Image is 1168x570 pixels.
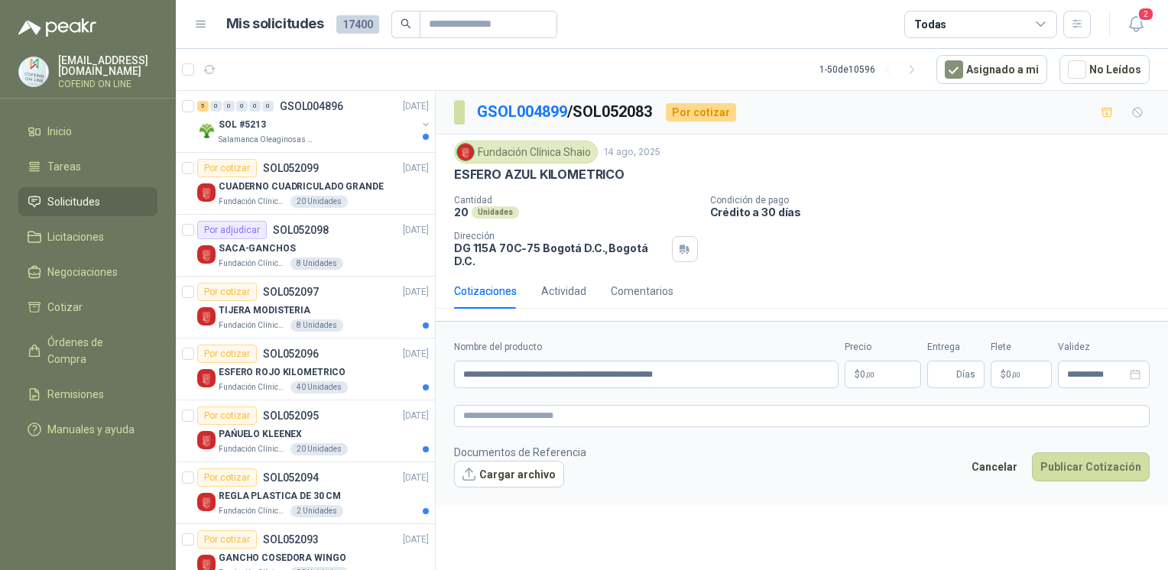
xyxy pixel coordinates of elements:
[454,206,469,219] p: 20
[273,225,329,235] p: SOL052098
[219,505,287,517] p: Fundación Clínica Shaio
[263,348,319,359] p: SOL052096
[176,462,435,524] a: Por cotizarSOL052094[DATE] Company LogoREGLA PLASTICA DE 30 CMFundación Clínica Shaio2 Unidades
[927,340,985,355] label: Entrega
[176,215,435,277] a: Por adjudicarSOL052098[DATE] Company LogoSACA-GANCHOSFundación Clínica Shaio8 Unidades
[197,530,257,549] div: Por cotizar
[263,163,319,173] p: SOL052099
[454,283,517,300] div: Cotizaciones
[18,18,96,37] img: Logo peakr
[176,277,435,338] a: Por cotizarSOL052097[DATE] Company LogoTIJERA MODISTERIAFundación Clínica Shaio8 Unidades
[219,134,315,146] p: Salamanca Oleaginosas SAS
[219,241,296,256] p: SACA-GANCHOS
[991,340,1052,355] label: Flete
[1001,370,1006,379] span: $
[210,101,222,112] div: 0
[1137,7,1154,21] span: 2
[219,381,287,393] p: Fundación Clínica Shaio
[1011,371,1020,379] span: ,00
[176,153,435,215] a: Por cotizarSOL052099[DATE] Company LogoCUADERNO CUADRICULADO GRANDEFundación Clínica Shaio20 Unid...
[197,369,216,387] img: Company Logo
[58,55,157,76] p: [EMAIL_ADDRESS][DOMAIN_NAME]
[403,99,429,114] p: [DATE]
[845,340,921,355] label: Precio
[956,361,975,387] span: Días
[454,231,666,241] p: Dirección
[219,443,287,455] p: Fundación Clínica Shaio
[263,287,319,297] p: SOL052097
[18,380,157,409] a: Remisiones
[280,101,343,112] p: GSOL004896
[47,421,135,438] span: Manuales y ayuda
[197,431,216,449] img: Company Logo
[454,340,839,355] label: Nombre del producto
[290,443,348,455] div: 20 Unidades
[197,159,257,177] div: Por cotizar
[197,345,257,363] div: Por cotizar
[860,370,874,379] span: 0
[47,193,100,210] span: Solicitudes
[47,386,104,403] span: Remisiones
[197,283,257,301] div: Por cotizar
[223,101,235,112] div: 0
[1059,55,1150,84] button: No Leídos
[18,222,157,251] a: Licitaciones
[18,187,157,216] a: Solicitudes
[290,196,348,208] div: 20 Unidades
[219,427,302,442] p: PAŃUELO KLEENEX
[454,461,564,488] button: Cargar archivo
[262,101,274,112] div: 0
[263,472,319,483] p: SOL052094
[18,117,157,146] a: Inicio
[197,468,257,487] div: Por cotizar
[47,123,72,140] span: Inicio
[18,257,157,287] a: Negociaciones
[710,206,1163,219] p: Crédito a 30 días
[18,152,157,181] a: Tareas
[47,299,83,316] span: Cotizar
[472,206,519,219] div: Unidades
[197,121,216,140] img: Company Logo
[541,283,586,300] div: Actividad
[865,371,874,379] span: ,00
[611,283,673,300] div: Comentarios
[1032,452,1150,481] button: Publicar Cotización
[1122,11,1150,38] button: 2
[197,406,257,425] div: Por cotizar
[176,400,435,462] a: Por cotizarSOL052095[DATE] Company LogoPAŃUELO KLEENEXFundación Clínica Shaio20 Unidades
[936,55,1047,84] button: Asignado a mi
[197,97,432,146] a: 5 0 0 0 0 0 GSOL004896[DATE] Company LogoSOL #5213Salamanca Oleaginosas SAS
[219,489,341,504] p: REGLA PLASTICA DE 30 CM
[454,444,586,461] p: Documentos de Referencia
[1058,340,1150,355] label: Validez
[263,534,319,545] p: SOL052093
[219,303,310,318] p: TIJERA MODISTERIA
[47,334,143,368] span: Órdenes de Compra
[290,381,348,393] div: 40 Unidades
[454,141,598,164] div: Fundación Clínica Shaio
[290,319,343,332] div: 8 Unidades
[403,347,429,361] p: [DATE]
[226,13,324,35] h1: Mis solicitudes
[249,101,261,112] div: 0
[477,102,567,121] a: GSOL004899
[219,118,266,132] p: SOL #5213
[197,245,216,264] img: Company Logo
[18,293,157,322] a: Cotizar
[263,410,319,421] p: SOL052095
[336,15,379,34] span: 17400
[197,101,209,112] div: 5
[666,103,736,121] div: Por cotizar
[401,18,411,29] span: search
[197,183,216,202] img: Company Logo
[18,328,157,374] a: Órdenes de Compra
[991,361,1052,388] p: $ 0,00
[914,16,946,33] div: Todas
[219,365,346,380] p: ESFERO ROJO KILOMETRICO
[219,551,346,565] p: GANCHO COSEDORA WINGO
[403,161,429,176] p: [DATE]
[454,241,666,267] p: DG 115A 70C-75 Bogotá D.C. , Bogotá D.C.
[845,361,921,388] p: $0,00
[219,180,384,194] p: CUADERNO CUADRICULADO GRANDE
[47,264,118,280] span: Negociaciones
